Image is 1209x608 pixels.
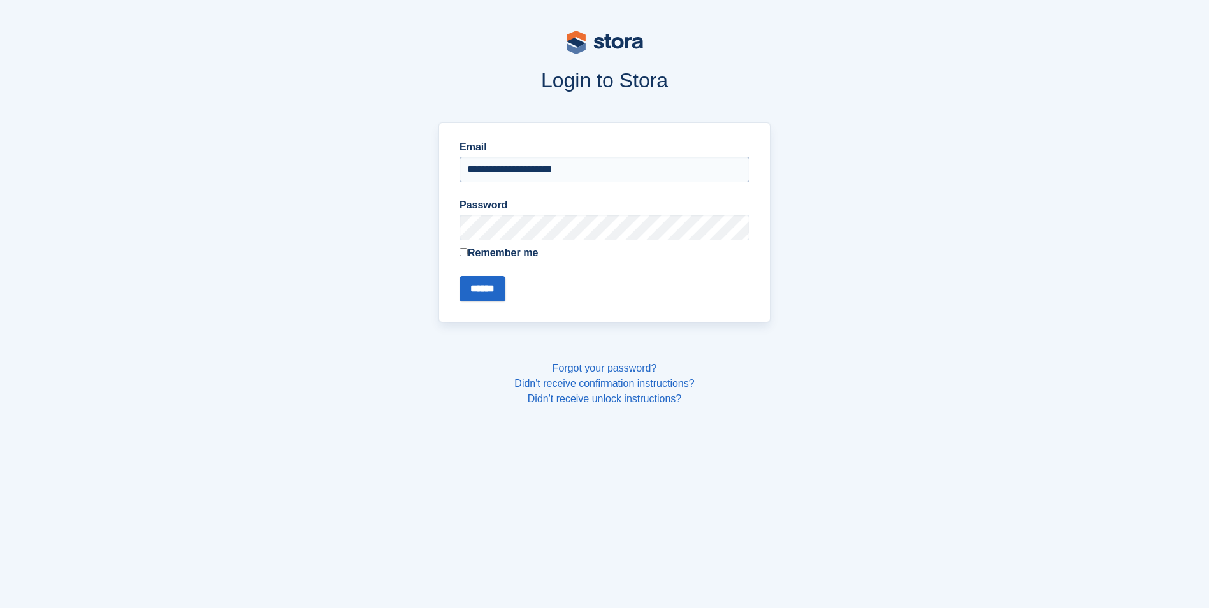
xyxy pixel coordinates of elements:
a: Didn't receive unlock instructions? [528,393,681,404]
label: Password [460,198,749,213]
label: Remember me [460,245,749,261]
a: Forgot your password? [553,363,657,373]
a: Didn't receive confirmation instructions? [514,378,694,389]
img: stora-logo-53a41332b3708ae10de48c4981b4e9114cc0af31d8433b30ea865607fb682f29.svg [567,31,643,54]
h1: Login to Stora [196,69,1014,92]
label: Email [460,140,749,155]
input: Remember me [460,248,468,256]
